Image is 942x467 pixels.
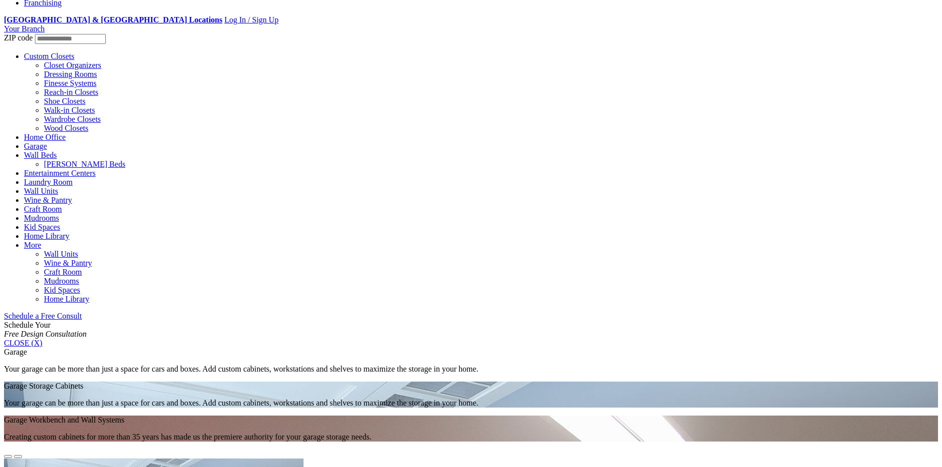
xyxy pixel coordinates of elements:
a: Dressing Rooms [44,70,97,78]
a: Finesse Systems [44,79,96,87]
a: Wardrobe Closets [44,115,101,123]
a: Your Branch [4,24,44,33]
a: Mudrooms [44,277,79,285]
a: Laundry Room [24,178,72,186]
a: Home Office [24,133,66,141]
a: Wood Closets [44,124,88,132]
a: More menu text will display only on big screen [24,241,41,249]
a: Wall Beds [24,151,57,159]
a: Schedule a Free Consult (opens a dropdown menu) [4,312,82,320]
a: Walk-in Closets [44,106,95,114]
a: Entertainment Centers [24,169,96,177]
a: Wine & Pantry [44,259,92,267]
em: Free Design Consultation [4,330,87,338]
a: Craft Room [24,205,62,213]
a: Mudrooms [24,214,59,222]
a: [PERSON_NAME] Beds [44,160,125,168]
a: Shoe Closets [44,97,85,105]
a: Wall Units [24,187,58,195]
span: Schedule Your [4,321,87,338]
span: Garage Workbench and Wall Systems [4,416,124,424]
a: Closet Organizers [44,61,101,69]
a: Kid Spaces [44,286,80,294]
a: Wall Units [44,250,78,258]
a: Kid Spaces [24,223,60,231]
a: Home Library [24,232,69,240]
p: Your garage can be more than just a space for cars and boxes. Add custom cabinets, workstations a... [4,365,938,374]
button: Click here to pause slide show [14,455,22,458]
p: Creating custom cabinets for more than 35 years has made us the premiere authority for your garag... [4,433,938,442]
span: ZIP code [4,33,33,42]
a: Log In / Sign Up [224,15,278,24]
button: Click here to play slide show [4,455,12,458]
a: Craft Room [44,268,82,276]
a: Wine & Pantry [24,196,72,204]
span: Garage Storage Cabinets [4,382,83,390]
a: Reach-in Closets [44,88,98,96]
a: Garage [24,142,47,150]
input: Enter your Zip code [35,34,106,44]
a: [GEOGRAPHIC_DATA] & [GEOGRAPHIC_DATA] Locations [4,15,222,24]
a: Custom Closets [24,52,74,60]
a: Home Library [44,295,89,303]
span: Garage [4,348,27,356]
p: Your garage can be more than just a space for cars and boxes. Add custom cabinets, workstations a... [4,399,938,408]
a: CLOSE (X) [4,339,42,347]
